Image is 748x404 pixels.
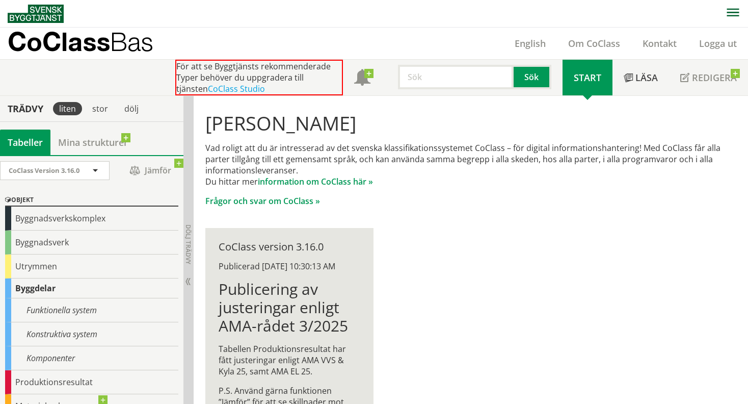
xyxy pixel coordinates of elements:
[219,261,360,272] div: Publicerad [DATE] 10:30:13 AM
[514,65,551,89] button: Sök
[635,71,658,84] span: Läsa
[120,162,181,180] span: Jämför
[205,195,320,207] a: Frågor och svar om CoClass »
[175,60,343,95] div: För att se Byggtjänsts rekommenderade Typer behöver du uppgradera till tjänsten
[8,28,175,59] a: CoClassBas
[574,71,601,84] span: Start
[53,102,82,115] div: liten
[557,37,631,49] a: Om CoClass
[692,71,737,84] span: Redigera
[8,36,153,47] p: CoClass
[219,280,360,335] h1: Publicering av justeringar enligt AMA-rådet 3/2025
[688,37,748,49] a: Logga ut
[208,83,265,94] a: CoClass Studio
[9,166,79,175] span: CoClass Version 3.16.0
[5,279,178,298] div: Byggdelar
[5,370,178,394] div: Produktionsresultat
[205,112,736,134] h1: [PERSON_NAME]
[110,27,153,57] span: Bas
[5,231,178,255] div: Byggnadsverk
[669,60,748,95] a: Redigera
[5,346,178,370] div: Komponenter
[5,194,178,207] div: Objekt
[50,130,136,155] a: Mina strukturer
[205,142,736,187] p: Vad roligt att du är intresserad av det svenska klassifikationssystemet CoClass – för digital inf...
[2,103,49,114] div: Trädvy
[631,37,688,49] a: Kontakt
[219,241,360,252] div: CoClass version 3.16.0
[5,322,178,346] div: Konstruktiva system
[219,343,360,377] p: Tabellen Produktionsresultat har fått justeringar enligt AMA VVS & Kyla 25, samt AMA EL 25.
[354,70,370,87] span: Notifikationer
[86,102,114,115] div: stor
[563,60,612,95] a: Start
[5,255,178,279] div: Utrymmen
[398,65,514,89] input: Sök
[5,207,178,231] div: Byggnadsverkskomplex
[8,5,64,23] img: Svensk Byggtjänst
[118,102,145,115] div: dölj
[612,60,669,95] a: Läsa
[5,298,178,322] div: Funktionella system
[184,224,193,264] span: Dölj trädvy
[258,176,373,187] a: information om CoClass här »
[503,37,557,49] a: English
